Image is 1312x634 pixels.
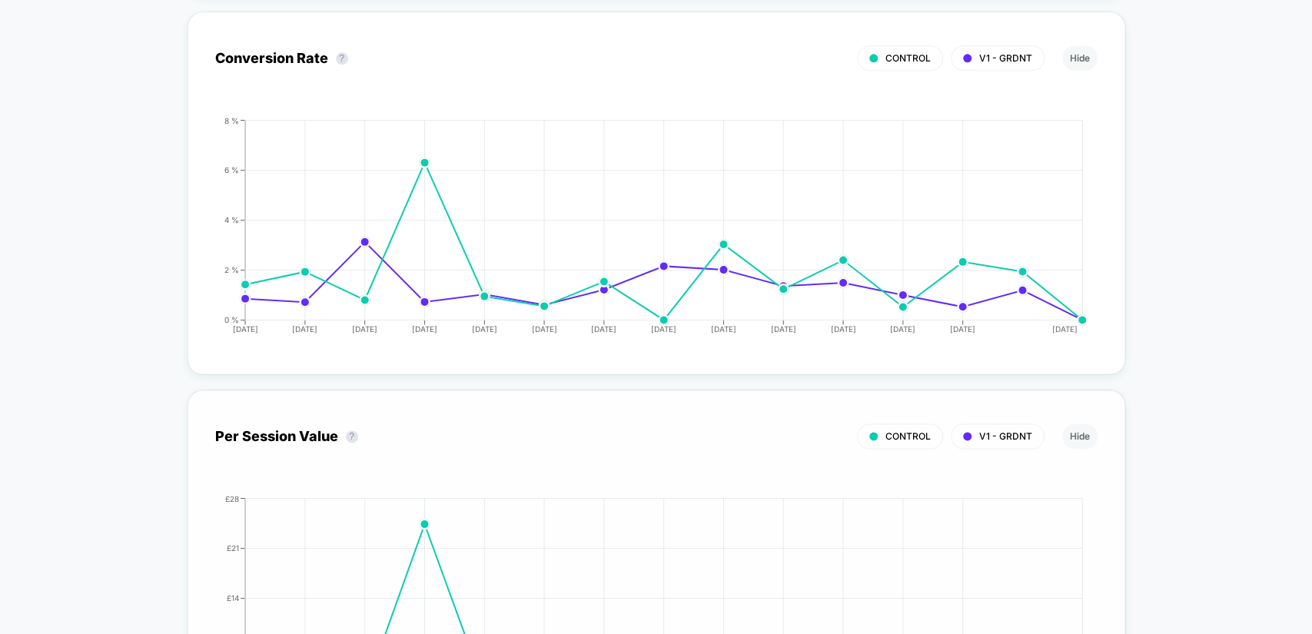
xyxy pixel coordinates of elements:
[1062,45,1098,71] button: Hide
[771,324,796,333] tspan: [DATE]
[890,324,915,333] tspan: [DATE]
[885,430,931,442] span: CONTROL
[200,116,1082,347] div: CONVERSION_RATE
[472,324,497,333] tspan: [DATE]
[227,593,239,602] tspan: £14
[591,324,616,333] tspan: [DATE]
[224,164,239,174] tspan: 6 %
[885,52,931,64] span: CONTROL
[233,324,258,333] tspan: [DATE]
[531,324,556,333] tspan: [DATE]
[227,543,239,552] tspan: £21
[225,493,239,503] tspan: £28
[224,214,239,224] tspan: 4 %
[1062,423,1098,449] button: Hide
[352,324,377,333] tspan: [DATE]
[711,324,736,333] tspan: [DATE]
[830,324,855,333] tspan: [DATE]
[336,52,348,65] button: ?
[224,115,239,124] tspan: 8 %
[1052,324,1078,333] tspan: [DATE]
[651,324,676,333] tspan: [DATE]
[224,264,239,274] tspan: 2 %
[292,324,317,333] tspan: [DATE]
[979,430,1032,442] span: V1 - GRDNT
[950,324,975,333] tspan: [DATE]
[346,430,358,443] button: ?
[412,324,437,333] tspan: [DATE]
[224,314,239,324] tspan: 0 %
[979,52,1032,64] span: V1 - GRDNT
